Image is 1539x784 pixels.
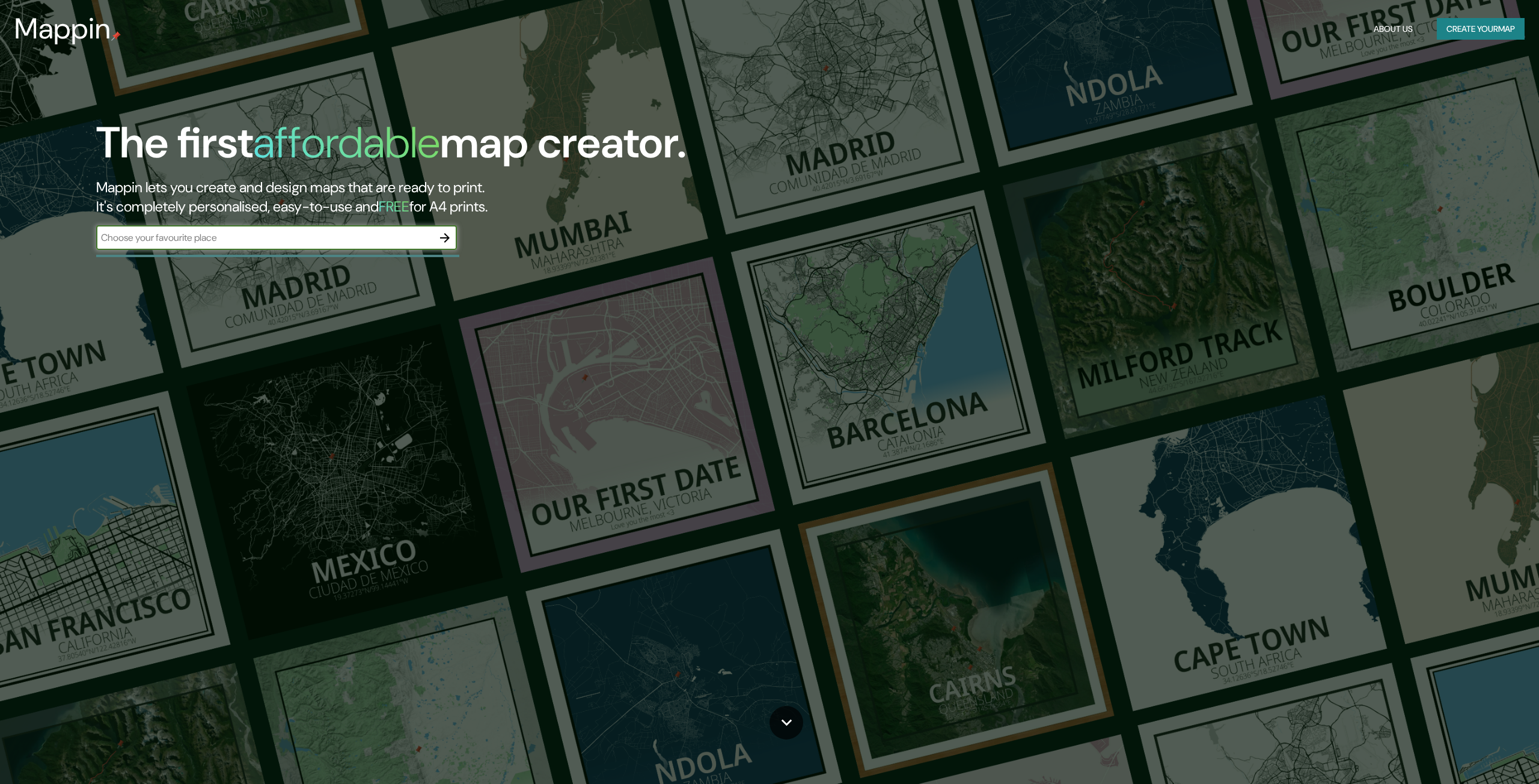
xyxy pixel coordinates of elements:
[379,197,409,216] h5: FREE
[111,31,121,41] img: mappin-pin
[96,231,433,245] input: Choose your favourite place
[96,118,687,178] h1: The first map creator.
[253,115,440,171] h1: affordable
[14,12,111,46] h3: Mappin
[1437,18,1525,40] button: Create yourmap
[96,178,866,216] h2: Mappin lets you create and design maps that are ready to print. It's completely personalised, eas...
[1369,18,1418,40] button: About Us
